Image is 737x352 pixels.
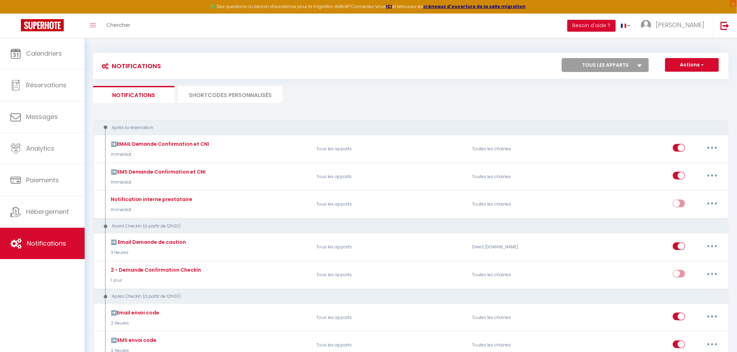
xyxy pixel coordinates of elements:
div: ➡️SMS envoi code [109,336,157,344]
button: Ouvrir le widget de chat LiveChat [6,3,26,24]
span: Réservations [26,81,67,89]
p: Tous les apparts [312,265,467,285]
span: Paiements [26,176,59,184]
div: Avant Checkin (à partir de 12h00) [100,223,710,230]
h3: Notifications [98,58,161,74]
p: Immédiat [109,179,206,186]
span: Notifications [27,239,66,248]
img: Super Booking [21,19,64,31]
div: Après la réservation [100,125,710,131]
div: Notification interne prestataire [109,195,193,203]
button: Besoin d'aide ? [567,20,616,32]
img: ... [641,20,651,30]
div: ➡️SMS Demande Confirmation et CNI [109,168,206,176]
li: SHORTCODES PERSONNALISÉS [178,86,282,103]
div: Toutes les chaines [467,194,571,215]
div: Direct [DOMAIN_NAME] [467,237,571,257]
div: Toutes les chaines [467,307,571,328]
a: ICI [386,3,393,9]
button: Actions [665,58,719,72]
p: Tous les apparts [312,237,467,257]
div: Après Checkin (à partir de 12h00) [100,293,710,300]
p: Tous les apparts [312,307,467,328]
div: ➡️Email envoi code [109,309,160,317]
p: Tous les apparts [312,167,467,187]
li: Notifications [93,86,174,103]
span: Hébergement [26,207,69,216]
img: logout [721,21,729,30]
p: 1 Jour [109,277,201,284]
div: ➡️EMAIL Demande Confirmation et CNI [109,140,209,148]
div: Toutes les chaines [467,139,571,159]
span: Chercher [106,21,130,29]
p: Tous les apparts [312,194,467,215]
span: [PERSON_NAME] [656,21,705,29]
p: 2 Heures [109,320,160,327]
span: Messages [26,112,58,121]
p: 3 Heures [109,249,186,256]
p: Immédiat [109,151,209,158]
div: Toutes les chaines [467,167,571,187]
a: Chercher [101,14,135,38]
div: ➡️ Email Demande de caution [109,238,186,246]
div: 2 - Demande Confirmation Checkin [109,266,201,274]
a: créneaux d'ouverture de la salle migration [424,3,526,9]
span: Analytics [26,144,54,153]
p: Tous les apparts [312,139,467,159]
p: Immédiat [109,207,193,213]
a: ... [PERSON_NAME] [636,14,713,38]
div: Toutes les chaines [467,265,571,285]
span: Calendriers [26,49,62,58]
